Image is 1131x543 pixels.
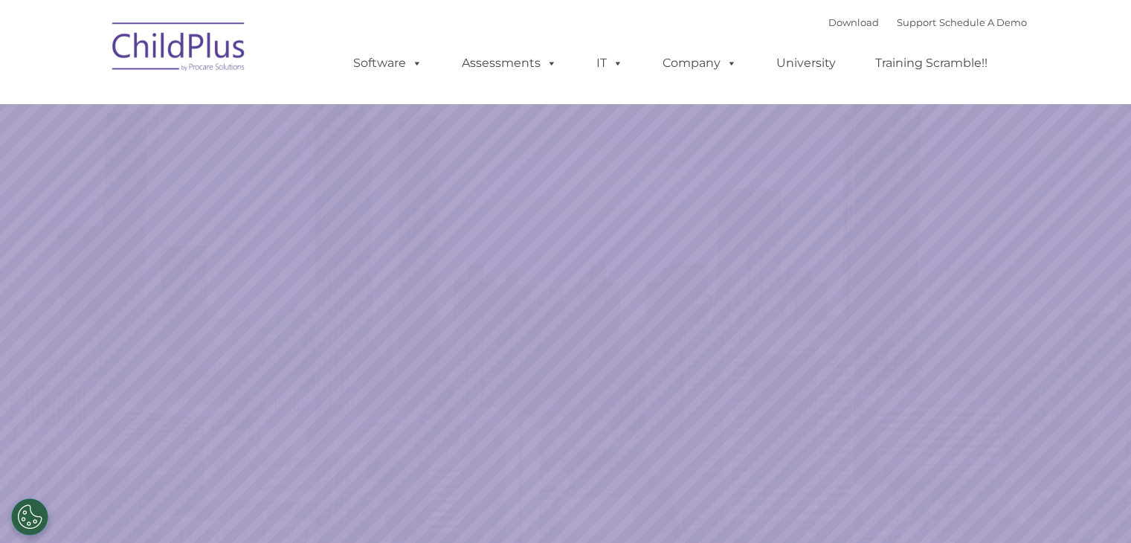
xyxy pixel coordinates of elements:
[860,48,1002,78] a: Training Scramble!!
[897,16,936,28] a: Support
[648,48,752,78] a: Company
[11,498,48,536] button: Cookies Settings
[447,48,572,78] a: Assessments
[338,48,437,78] a: Software
[828,16,879,28] a: Download
[769,337,958,387] a: Learn More
[761,48,851,78] a: University
[939,16,1027,28] a: Schedule A Demo
[105,12,254,86] img: ChildPlus by Procare Solutions
[828,16,1027,28] font: |
[581,48,638,78] a: IT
